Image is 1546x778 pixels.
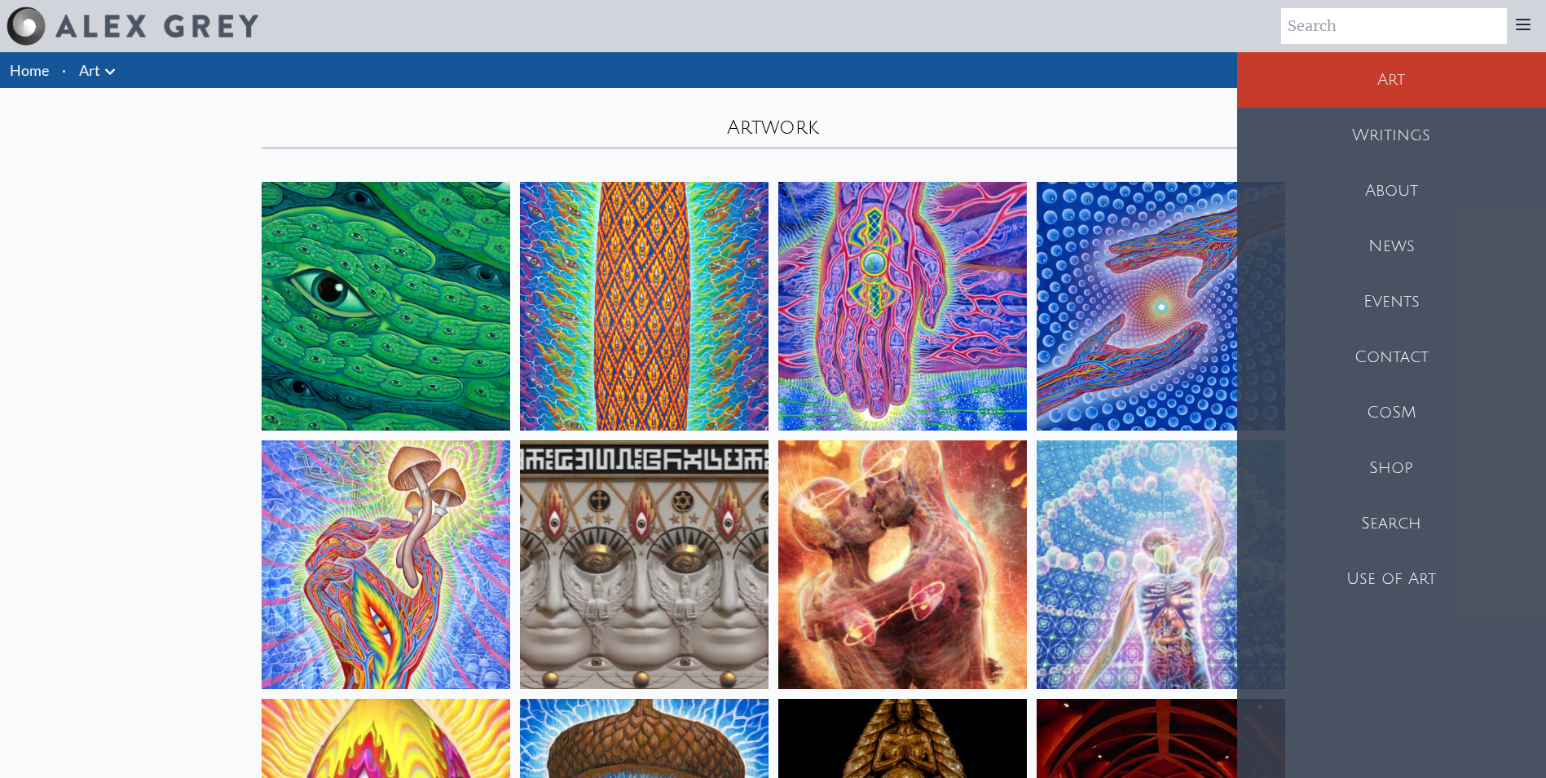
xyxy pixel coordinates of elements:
[1237,496,1546,551] a: Search
[55,52,73,88] li: ·
[1237,219,1546,274] a: News
[1237,163,1546,219] a: About
[79,59,100,82] a: Art
[1237,52,1546,108] a: Art
[1237,385,1546,440] a: CoSM
[10,61,49,79] a: Home
[1281,8,1507,44] input: Search
[252,88,1295,149] div: Artwork
[1237,274,1546,329] a: Events
[1237,329,1546,385] a: Contact
[1237,108,1546,163] a: Writings
[1237,440,1546,496] a: Shop
[1237,551,1546,607] a: Use of Art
